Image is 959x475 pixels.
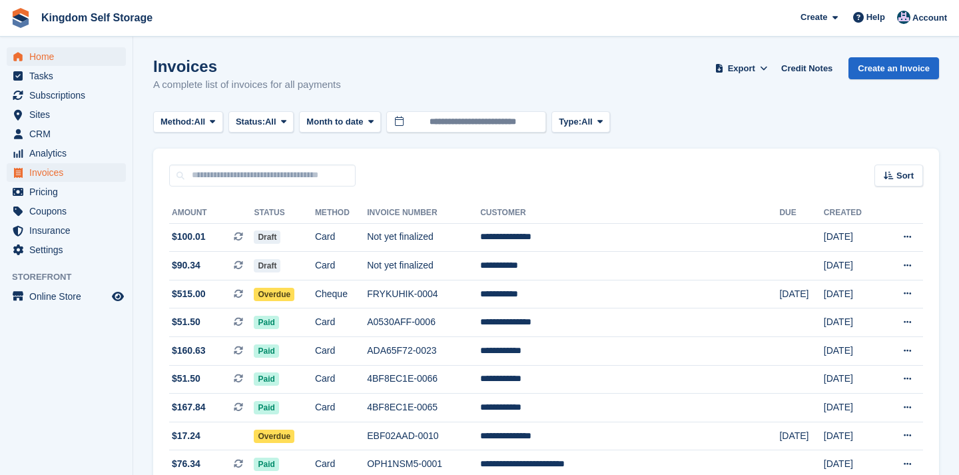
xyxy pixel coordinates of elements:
th: Invoice Number [367,203,480,224]
span: Storefront [12,270,133,284]
td: EBF02AAD-0010 [367,422,480,450]
span: $90.34 [172,258,200,272]
td: [DATE] [824,280,881,308]
span: Paid [254,344,278,358]
span: All [581,115,593,129]
td: Card [315,223,367,252]
a: menu [7,86,126,105]
span: All [194,115,206,129]
td: 4BF8EC1E-0065 [367,394,480,422]
span: Paid [254,372,278,386]
td: Not yet finalized [367,223,480,252]
span: Export [728,62,755,75]
td: Card [315,252,367,280]
a: menu [7,202,126,221]
span: $51.50 [172,315,200,329]
p: A complete list of invoices for all payments [153,77,341,93]
span: $51.50 [172,372,200,386]
span: Subscriptions [29,86,109,105]
span: Type: [559,115,581,129]
span: Settings [29,240,109,259]
span: Sites [29,105,109,124]
td: Card [315,365,367,394]
span: Help [866,11,885,24]
a: Preview store [110,288,126,304]
th: Created [824,203,881,224]
span: Pricing [29,183,109,201]
span: Method: [160,115,194,129]
a: Credit Notes [776,57,838,79]
a: menu [7,221,126,240]
a: menu [7,125,126,143]
span: Create [800,11,827,24]
span: Tasks [29,67,109,85]
span: Online Store [29,287,109,306]
span: $100.01 [172,230,206,244]
button: Export [712,57,771,79]
span: Analytics [29,144,109,163]
td: Card [315,308,367,337]
a: menu [7,240,126,259]
span: $76.34 [172,457,200,471]
td: 4BF8EC1E-0066 [367,365,480,394]
span: Account [912,11,947,25]
td: [DATE] [824,252,881,280]
span: $160.63 [172,344,206,358]
button: Type: All [551,111,610,133]
th: Status [254,203,314,224]
span: Draft [254,231,280,244]
th: Amount [169,203,254,224]
span: Insurance [29,221,109,240]
span: Draft [254,259,280,272]
span: CRM [29,125,109,143]
span: Status: [236,115,265,129]
td: Card [315,394,367,422]
td: [DATE] [824,422,881,450]
img: stora-icon-8386f47178a22dfd0bd8f6a31ec36ba5ce8667c1dd55bd0f319d3a0aa187defe.svg [11,8,31,28]
td: ADA65F72-0023 [367,337,480,366]
h1: Invoices [153,57,341,75]
button: Status: All [228,111,294,133]
td: Card [315,337,367,366]
td: Cheque [315,280,367,308]
span: Coupons [29,202,109,221]
button: Method: All [153,111,223,133]
a: menu [7,105,126,124]
span: Paid [254,401,278,414]
img: Bradley Werlin [897,11,910,24]
span: Sort [896,169,914,183]
td: Not yet finalized [367,252,480,280]
button: Month to date [299,111,381,133]
a: Create an Invoice [848,57,939,79]
span: $17.24 [172,429,200,443]
td: FRYKUHIK-0004 [367,280,480,308]
td: [DATE] [779,422,823,450]
span: Paid [254,458,278,471]
a: menu [7,183,126,201]
span: $167.84 [172,400,206,414]
span: Overdue [254,288,294,301]
a: menu [7,47,126,66]
td: [DATE] [779,280,823,308]
span: All [265,115,276,129]
th: Customer [480,203,779,224]
th: Method [315,203,367,224]
span: Overdue [254,430,294,443]
th: Due [779,203,823,224]
span: Month to date [306,115,363,129]
td: [DATE] [824,308,881,337]
span: Home [29,47,109,66]
td: [DATE] [824,394,881,422]
span: Paid [254,316,278,329]
td: [DATE] [824,337,881,366]
a: menu [7,144,126,163]
a: menu [7,287,126,306]
td: [DATE] [824,365,881,394]
a: Kingdom Self Storage [36,7,158,29]
span: Invoices [29,163,109,182]
a: menu [7,163,126,182]
a: menu [7,67,126,85]
span: $515.00 [172,287,206,301]
td: A0530AFF-0006 [367,308,480,337]
td: [DATE] [824,223,881,252]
